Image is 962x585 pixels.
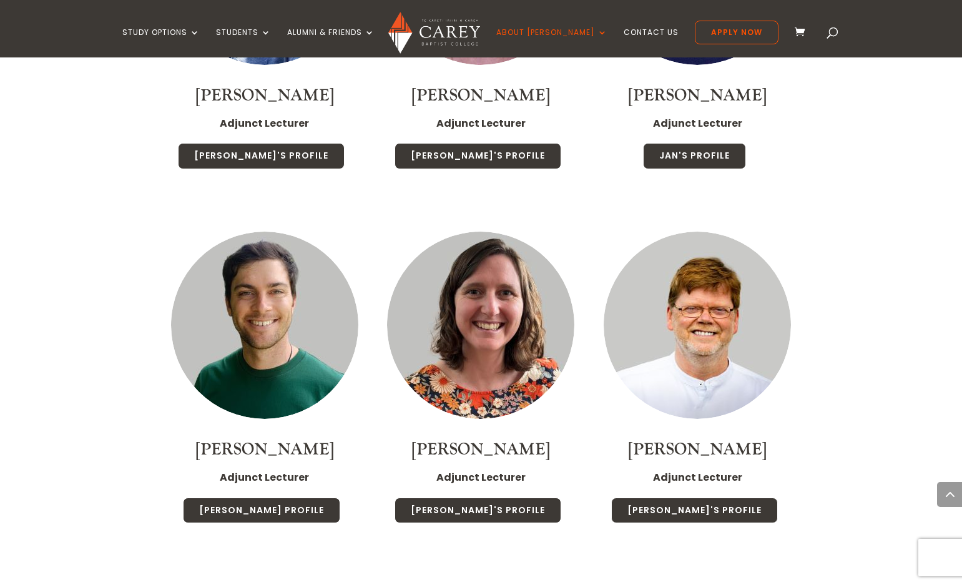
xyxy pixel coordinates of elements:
[611,498,778,524] a: [PERSON_NAME]'s Profile
[220,470,309,484] strong: Adjunct Lecturer
[604,232,791,419] img: Paul Windsor_300x300
[653,470,742,484] strong: Adjunct Lecturer
[411,85,550,106] a: [PERSON_NAME]
[395,498,561,524] a: [PERSON_NAME]'s Profile
[122,28,200,57] a: Study Options
[171,232,358,419] img: Elliot Rice_2023_300x300
[178,143,345,169] a: [PERSON_NAME]'s Profile
[643,143,746,169] a: Jan's Profile
[387,232,574,419] img: Sarah_Rice_2023_300x300
[436,470,526,484] strong: Adjunct Lecturer
[388,12,480,54] img: Carey Baptist College
[411,439,550,460] a: [PERSON_NAME]
[220,116,309,130] strong: Adjunct Lecturer
[624,28,679,57] a: Contact Us
[195,439,334,460] a: [PERSON_NAME]
[628,85,767,106] a: [PERSON_NAME]
[628,439,767,460] a: [PERSON_NAME]
[216,28,271,57] a: Students
[436,116,526,130] strong: Adjunct Lecturer
[287,28,375,57] a: Alumni & Friends
[183,498,340,524] a: [PERSON_NAME] Profile
[695,21,778,44] a: Apply Now
[496,28,607,57] a: About [PERSON_NAME]
[653,116,742,130] strong: Adjunct Lecturer
[195,85,334,106] a: [PERSON_NAME]
[395,143,561,169] a: [PERSON_NAME]'s Profile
